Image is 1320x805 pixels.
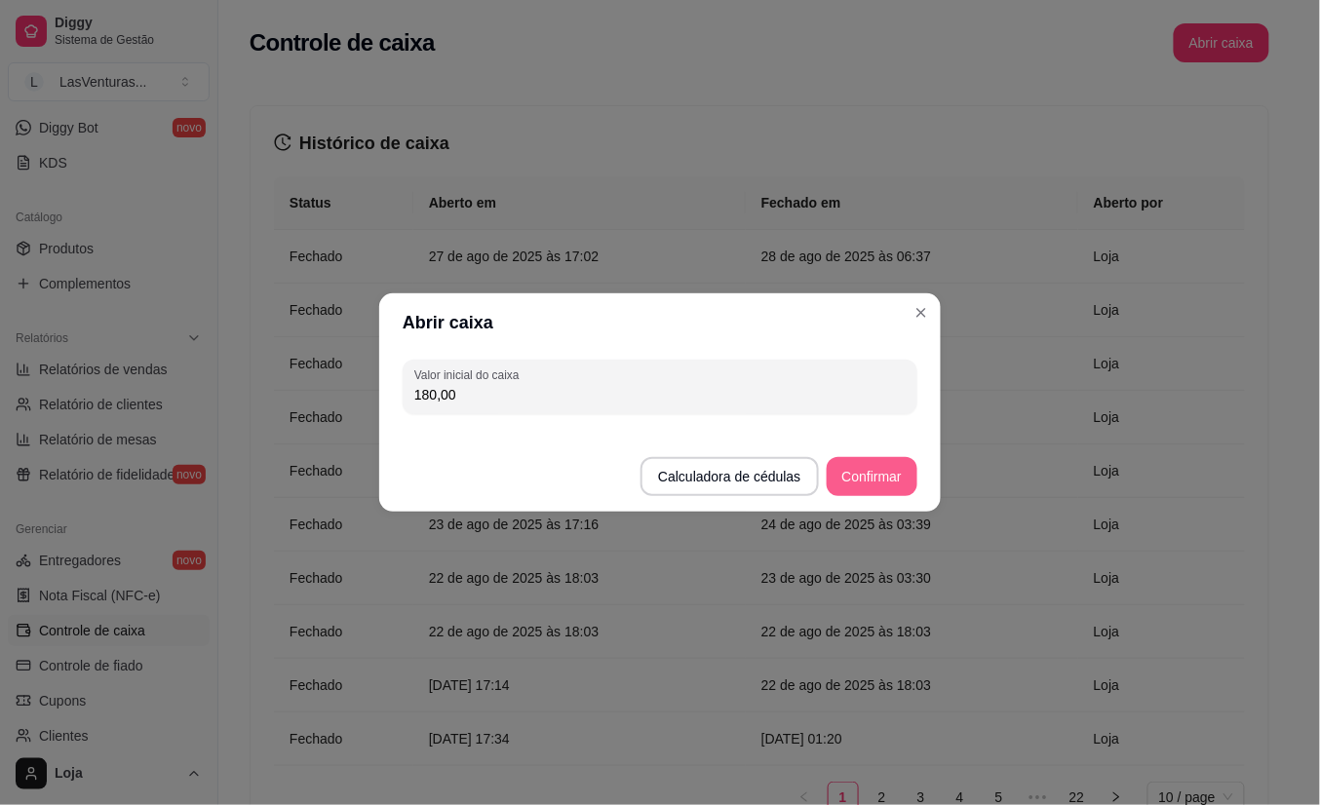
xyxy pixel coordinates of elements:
button: Calculadora de cédulas [641,457,818,496]
button: Confirmar [827,457,917,496]
label: Valor inicial do caixa [414,366,525,383]
header: Abrir caixa [379,293,941,352]
input: Valor inicial do caixa [414,385,906,404]
button: Close [906,297,937,328]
